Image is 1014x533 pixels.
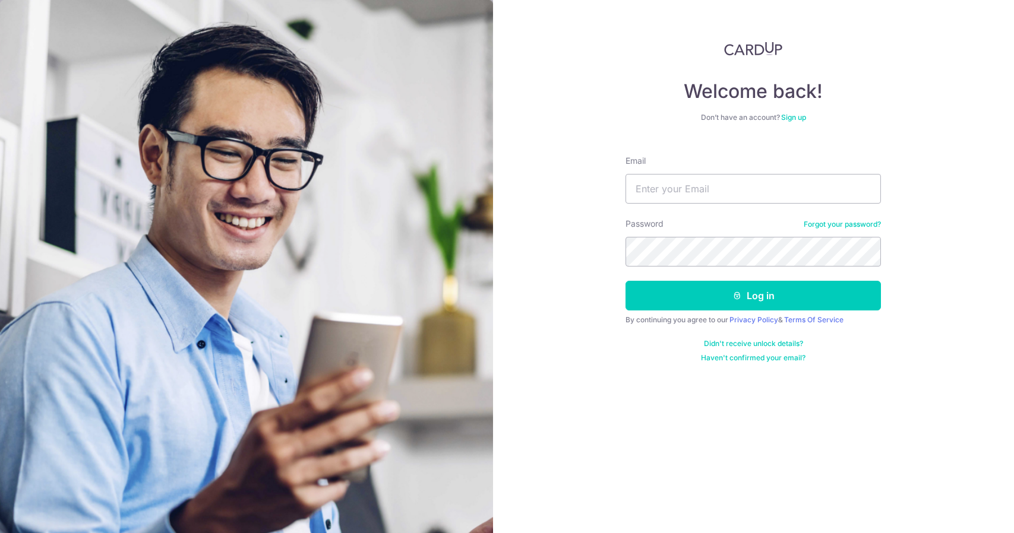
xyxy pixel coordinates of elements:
[729,315,778,324] a: Privacy Policy
[626,315,881,325] div: By continuing you agree to our &
[626,218,664,230] label: Password
[626,113,881,122] div: Don’t have an account?
[804,220,881,229] a: Forgot your password?
[781,113,806,122] a: Sign up
[626,155,646,167] label: Email
[701,353,805,363] a: Haven't confirmed your email?
[724,42,782,56] img: CardUp Logo
[626,80,881,103] h4: Welcome back!
[784,315,844,324] a: Terms Of Service
[626,174,881,204] input: Enter your Email
[626,281,881,310] button: Log in
[704,339,803,348] a: Didn't receive unlock details?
